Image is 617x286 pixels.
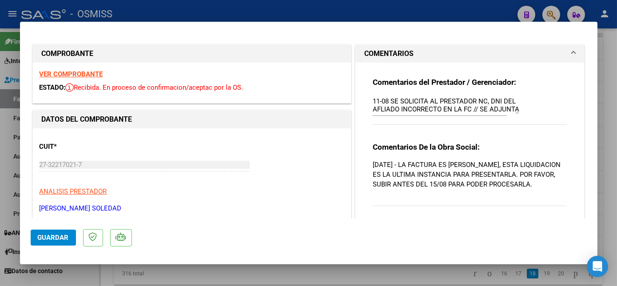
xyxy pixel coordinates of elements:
[373,78,516,87] strong: Comentarios del Prestador / Gerenciador:
[40,187,107,195] span: ANALISIS PRESTADOR
[31,230,76,246] button: Guardar
[42,49,94,58] strong: COMPROBANTE
[373,160,567,189] p: [DATE] - LA FACTURA ES [PERSON_NAME], ESTA LIQUIDACION ES LA ULTIMA INSTANCIA PARA PRESENTARLA. P...
[40,142,131,152] p: CUIT
[373,143,480,151] strong: Comentarios De la Obra Social:
[42,115,132,123] strong: DATOS DEL COMPROBANTE
[587,256,608,277] div: Open Intercom Messenger
[355,63,585,230] div: COMENTARIOS
[40,203,344,214] p: [PERSON_NAME] SOLEDAD
[40,83,66,91] span: ESTADO:
[40,70,103,78] a: VER COMPROBANTE
[355,45,585,63] mat-expansion-panel-header: COMENTARIOS
[364,48,414,59] h1: COMENTARIOS
[66,83,243,91] span: Recibida. En proceso de confirmacion/aceptac por la OS.
[38,234,69,242] span: Guardar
